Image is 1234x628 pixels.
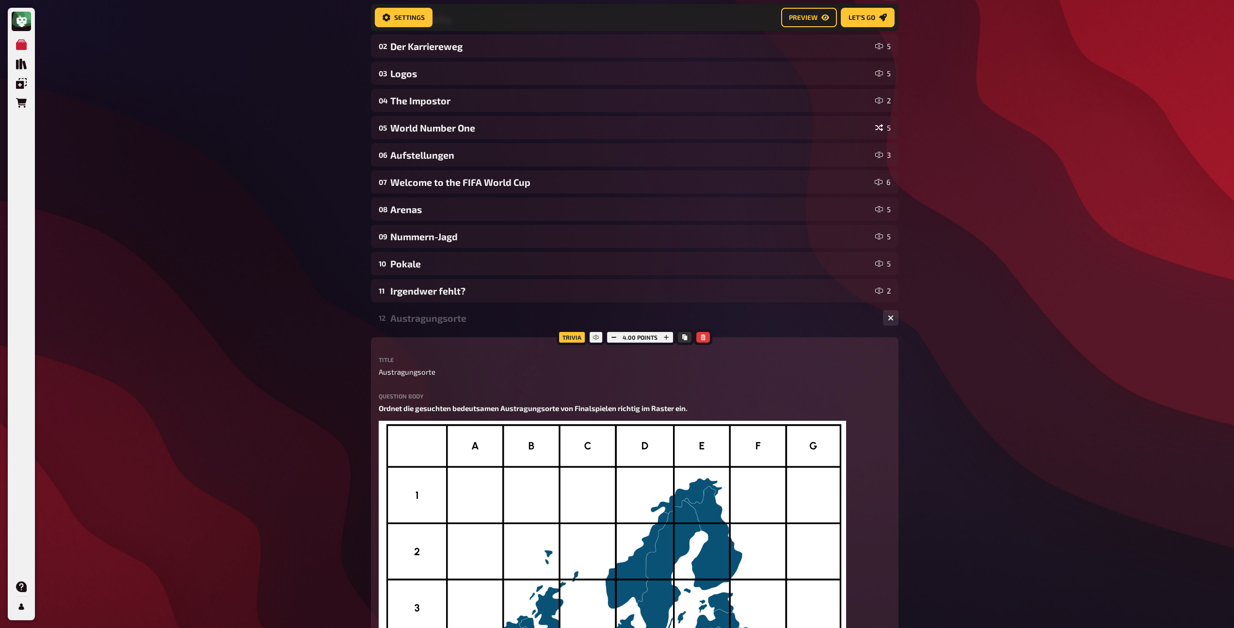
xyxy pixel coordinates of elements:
[390,68,871,79] div: Logos
[789,14,817,21] span: Preview
[379,286,386,295] div: 11
[379,357,891,363] label: Title
[875,97,891,104] div: 2
[390,204,871,215] div: Arenas
[875,260,891,267] div: 5
[390,149,871,161] div: Aufstellungen
[390,313,875,324] div: Austragungsorte
[390,41,871,52] div: Der Karriereweg
[875,232,891,240] div: 5
[379,123,386,132] div: 05
[781,8,837,27] button: Preview
[379,178,386,186] div: 07
[875,287,891,295] div: 2
[605,330,675,345] div: 4.00 points
[375,8,433,27] button: Settings
[379,232,386,241] div: 09
[379,96,386,105] div: 04
[379,69,386,78] div: 03
[390,122,871,133] div: World Number One
[390,95,871,106] div: The Impostor
[849,14,875,21] span: Let's go
[390,258,871,269] div: Pokale
[557,330,587,345] div: Trivia
[379,205,386,214] div: 08
[678,332,691,343] button: Copy
[394,14,425,21] span: Settings
[390,177,871,188] div: Welcome to the FIFA World Cup
[875,178,891,186] div: 6
[379,404,688,413] span: Ordnet die gesuchten bedeutsamen Austragungsorte von Finalspielen richtig im Raster ein.
[875,205,891,213] div: 5
[379,366,435,378] span: Austragungsorte
[379,393,891,399] label: Question body
[875,42,891,50] div: 5
[875,151,891,159] div: 3
[390,231,871,242] div: Nummern-Jagd
[875,69,891,77] div: 5
[841,8,895,27] button: Let's go
[875,124,891,132] div: 5
[379,150,386,159] div: 06
[379,314,386,322] div: 12
[390,285,871,297] div: Irgendwer fehlt?
[379,42,386,50] div: 02
[379,259,386,268] div: 10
